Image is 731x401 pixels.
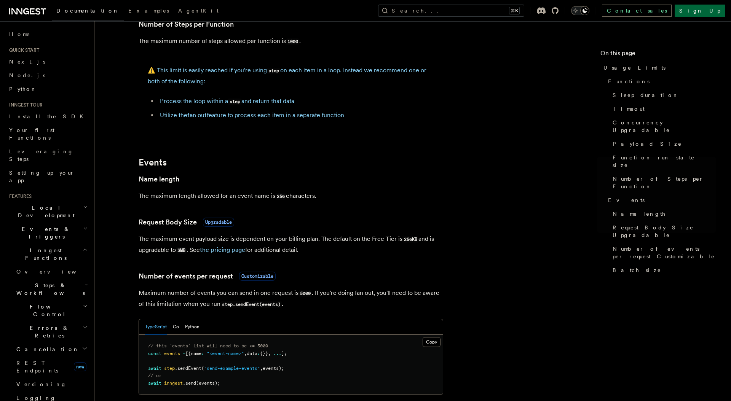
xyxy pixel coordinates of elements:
span: [{name [185,351,201,356]
a: Install the SDK [6,110,89,123]
li: Utilize the feature to process each item in a separate function [158,110,434,121]
span: await [148,380,161,386]
span: Batch size [613,266,661,274]
span: Events [608,196,645,204]
a: Next.js [6,55,89,68]
span: AgentKit [178,8,219,14]
code: step [267,68,280,74]
span: const [148,351,161,356]
span: Payload Size [613,140,682,148]
a: Documentation [52,2,124,21]
p: The maximum event payload size is dependent on your billing plan. The default on the Free Tier is... [139,234,443,256]
span: Flow Control [13,303,83,318]
a: Examples [124,2,174,21]
span: await [148,366,161,371]
a: Setting up your app [6,166,89,187]
a: Contact sales [602,5,672,17]
p: The maximum number of steps allowed per function is . [139,36,443,47]
span: events [164,351,180,356]
a: Usage Limits [600,61,716,75]
a: Sleep duration [610,88,716,102]
button: Toggle dark mode [571,6,589,15]
span: Install the SDK [9,113,88,119]
span: new [74,362,86,371]
button: Copy [423,337,441,347]
a: Leveraging Steps [6,145,89,166]
a: Name length [139,174,179,185]
span: REST Endpoints [16,360,58,374]
span: Features [6,193,32,199]
a: Request Body SizeUpgradable [139,217,234,228]
code: 1000 [286,38,299,45]
span: // this `events` list will need to be <= 5000 [148,343,268,348]
span: step [164,366,175,371]
a: Request Body Size Upgradable [610,221,716,242]
a: Sign Up [675,5,725,17]
span: Documentation [56,8,119,14]
span: (events); [196,380,220,386]
a: Functions [605,75,716,88]
span: data [247,351,257,356]
span: Events & Triggers [6,225,83,240]
a: AgentKit [174,2,223,21]
span: Usage Limits [603,64,666,72]
span: Node.js [9,72,45,78]
span: : [257,351,260,356]
p: The maximum length allowed for an event name is characters. [139,191,443,202]
span: Concurrency Upgradable [613,119,716,134]
span: .send [183,380,196,386]
a: Your first Functions [6,123,89,145]
a: Home [6,27,89,41]
span: Sleep duration [613,91,679,99]
a: Number of Steps per Function [610,172,716,193]
span: inngest [164,380,183,386]
span: Overview [16,269,95,275]
a: Concurrency Upgradable [610,116,716,137]
span: ... [273,351,281,356]
a: Number of events per requestCustomizable [139,271,276,282]
button: Search...⌘K [378,5,524,17]
button: TypeScript [145,319,167,335]
a: Function run state size [610,151,716,172]
span: Your first Functions [9,127,54,141]
span: Request Body Size Upgradable [613,224,716,239]
a: Timeout [610,102,716,116]
a: the pricing page [200,246,245,253]
button: Inngest Functions [6,243,89,265]
span: Number of Steps per Function [613,175,716,190]
span: Local Development [6,204,83,219]
span: Number of events per request Customizable [613,245,716,260]
span: Next.js [9,59,45,65]
code: 3MB [176,247,187,254]
li: Process the loop within a and return that data [158,96,434,107]
button: Errors & Retries [13,321,89,342]
a: Number of Steps per Function [139,19,234,30]
button: Cancellation [13,342,89,356]
a: Batch size [610,263,716,277]
span: Quick start [6,47,39,53]
a: Events [605,193,716,207]
button: Local Development [6,201,89,222]
kbd: ⌘K [509,7,520,14]
span: , [260,366,263,371]
code: 256 [275,193,286,200]
button: Steps & Workflows [13,278,89,300]
span: Leveraging Steps [9,148,73,162]
a: Node.js [6,68,89,82]
span: , [268,351,271,356]
span: Python [9,86,37,92]
a: Events [139,157,167,168]
span: events); [263,366,284,371]
span: Versioning [16,381,67,387]
a: fan out [187,111,207,119]
span: , [244,351,247,356]
span: Timeout [613,105,645,113]
span: {}} [260,351,268,356]
span: Cancellation [13,345,79,353]
span: // or [148,373,161,378]
p: ⚠️ This limit is easily reached if you're using on each item in a loop. Instead we recommend one ... [148,65,434,87]
span: ( [201,366,204,371]
a: Python [6,82,89,96]
code: 256KB [402,236,418,243]
a: Number of events per request Customizable [610,242,716,263]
